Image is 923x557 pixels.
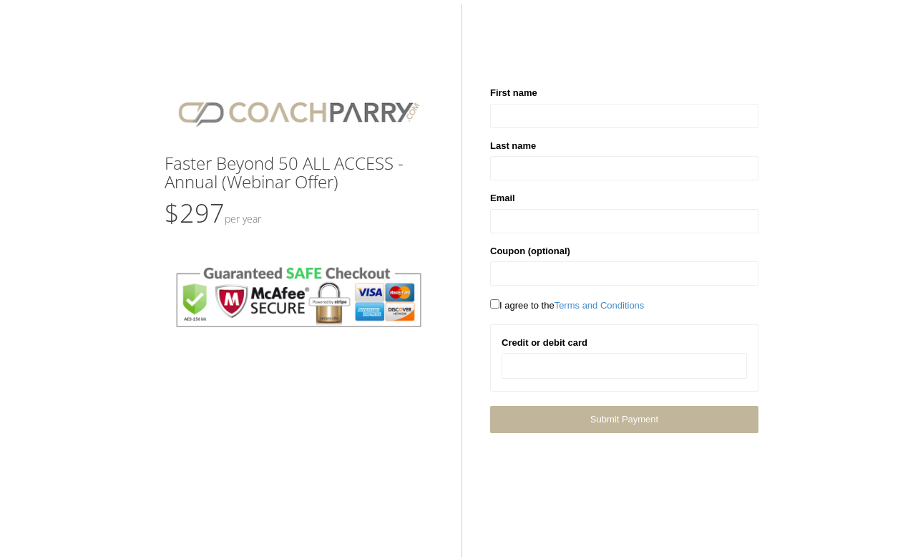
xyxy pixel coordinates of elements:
[490,244,570,258] label: Coupon (optional)
[165,195,261,231] span: $297
[490,139,536,153] label: Last name
[490,86,537,100] label: First name
[555,300,645,311] a: Terms and Conditions
[490,300,644,311] span: I agree to the
[225,212,261,226] small: Per Year
[165,154,433,192] h3: Faster Beyond 50 ALL ACCESS - Annual (Webinar Offer)
[490,406,758,432] a: Submit Payment
[502,336,587,350] label: Credit or debit card
[490,191,515,205] label: Email
[590,414,658,425] span: Submit Payment
[165,86,433,140] img: CPlogo.png
[511,360,738,372] iframe: Secure card payment input frame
